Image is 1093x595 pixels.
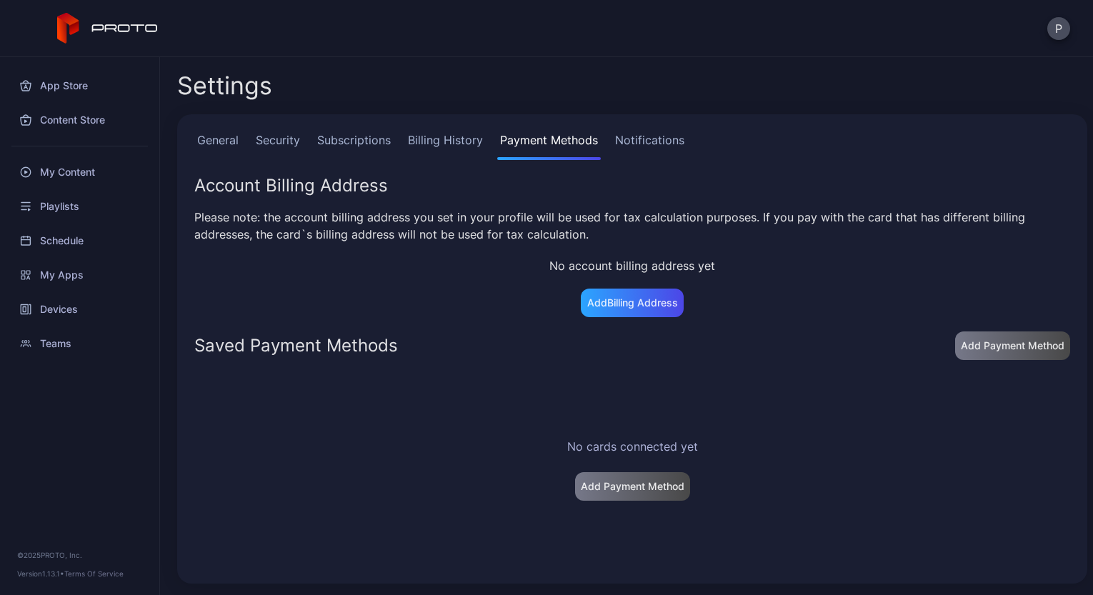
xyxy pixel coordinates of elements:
[587,297,678,309] div: Add Billing Address
[194,131,241,160] a: General
[955,331,1070,360] button: Add Payment Method
[1047,17,1070,40] button: P
[194,209,1070,243] div: Please note: the account billing address you set in your profile will be used for tax calculation...
[9,258,151,292] a: My Apps
[9,155,151,189] a: My Content
[9,189,151,224] a: Playlists
[314,131,394,160] a: Subscriptions
[405,131,486,160] a: Billing History
[64,569,124,578] a: Terms Of Service
[17,569,64,578] span: Version 1.13.1 •
[17,549,142,561] div: © 2025 PROTO, Inc.
[9,69,151,103] a: App Store
[177,73,272,99] h2: Settings
[253,131,303,160] a: Security
[497,131,601,160] a: Payment Methods
[194,337,398,354] div: Saved Payment Methods
[612,131,687,160] a: Notifications
[9,224,151,258] a: Schedule
[9,103,151,137] a: Content Store
[961,340,1064,351] div: Add Payment Method
[575,472,690,501] button: Add Payment Method
[581,289,684,317] button: AddBilling Address
[567,438,698,455] div: No cards connected yet
[9,292,151,326] a: Devices
[194,177,1070,194] div: Account Billing Address
[9,326,151,361] a: Teams
[581,481,684,492] div: Add Payment Method
[194,257,1070,274] p: No account billing address yet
